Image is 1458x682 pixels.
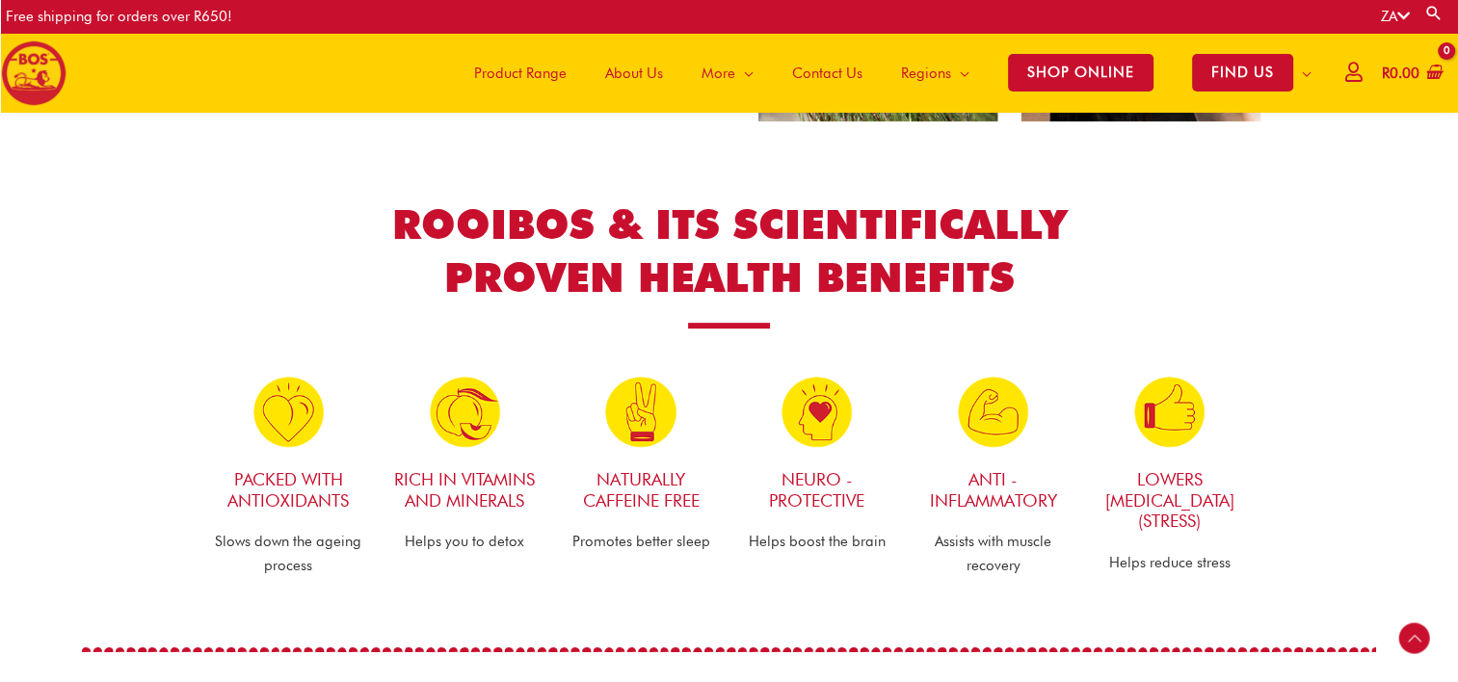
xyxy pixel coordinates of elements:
[958,377,1028,447] img: Anti-inflammatory
[1382,65,1419,82] bdi: 0.00
[455,33,586,113] a: Product Range
[1381,8,1410,25] a: ZA
[386,530,543,554] p: Helps you to detox
[1378,52,1444,95] a: View Shopping Cart, empty
[738,469,895,511] h4: NEURO - PROTECTIVE
[586,33,682,113] a: About Us
[915,530,1072,578] p: Assists with muscle recovery
[915,469,1072,511] h4: ANTI - INFLAMMATORY
[773,33,882,113] a: Contact Us
[440,33,1331,113] nav: Site Navigation
[882,33,989,113] a: Regions
[210,530,367,578] p: Slows down the ageing process
[354,198,1105,303] h2: ROOIBOS & ITS SCIENTIFICALLY PROVEN HEALTH BENEFITS
[1134,377,1205,447] img: Lowers cortisol
[1008,54,1153,92] span: SHOP ONLINE
[1091,469,1248,532] h4: LOWERS [MEDICAL_DATA] (stress)
[1,40,66,106] img: BOS logo finals-200px
[989,33,1173,113] a: SHOP ONLINE
[563,469,720,511] h4: NATURALLY CAFFEINE FREE
[474,44,567,102] span: Product Range
[1424,4,1444,22] a: Search button
[738,530,895,554] p: Helps boost the brain
[605,377,676,447] img: Caffeine free
[1192,54,1293,92] span: FIND US
[1091,551,1248,575] p: Helps reduce stress
[386,469,543,511] h4: RICH IN VITAMINS and MINERALS
[605,44,663,102] span: About Us
[901,44,951,102] span: Regions
[430,377,500,447] img: Vitamins
[210,469,367,511] h4: Packed with Antioxidants
[702,44,735,102] span: More
[1382,65,1390,82] span: R
[253,377,324,447] img: Antioxidants
[682,33,773,113] a: More
[563,530,720,554] p: Promotes better sleep
[782,377,852,447] img: Neuro-protective
[792,44,862,102] span: Contact Us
